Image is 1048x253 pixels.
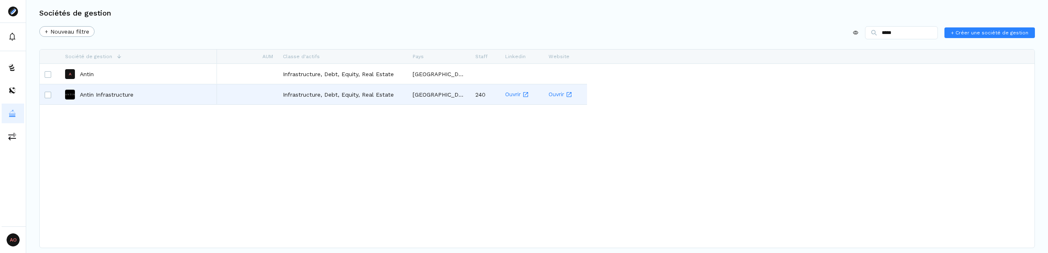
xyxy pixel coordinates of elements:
span: Pays [413,54,424,59]
p: A [69,72,72,76]
span: Linkedin [505,54,526,59]
button: asset-managers [2,104,24,123]
img: asset-managers [8,109,16,117]
h3: Sociétés de gestion [39,9,111,17]
a: Ouvrir [505,85,539,104]
div: 240 [470,84,500,104]
div: [GEOGRAPHIC_DATA] [408,64,470,84]
button: distributors [2,81,24,100]
div: Infrastructure, Debt, Equity, Real Estate [278,84,408,104]
img: commissions [8,132,16,140]
span: + Créer une société de gestion [951,29,1028,36]
span: Website [549,54,569,59]
a: Antin [80,70,94,78]
span: AO [7,233,20,246]
div: Infrastructure, Debt, Equity, Real Estate [278,64,408,84]
img: distributors [8,86,16,95]
button: commissions [2,126,24,146]
img: Antin Infrastructure [65,90,75,99]
a: Ouvrir [549,85,582,104]
button: + Nouveau filtre [39,26,95,37]
span: Société de gestion [65,54,112,59]
button: + Créer une société de gestion [944,27,1035,38]
span: AUM [262,54,273,59]
button: funds [2,58,24,77]
div: [GEOGRAPHIC_DATA] [408,84,470,104]
span: Classe d'actifs [283,54,320,59]
img: funds [8,63,16,72]
span: Staff [475,54,488,59]
span: + Nouveau filtre [45,27,89,36]
a: Antin Infrastructure [80,90,133,99]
